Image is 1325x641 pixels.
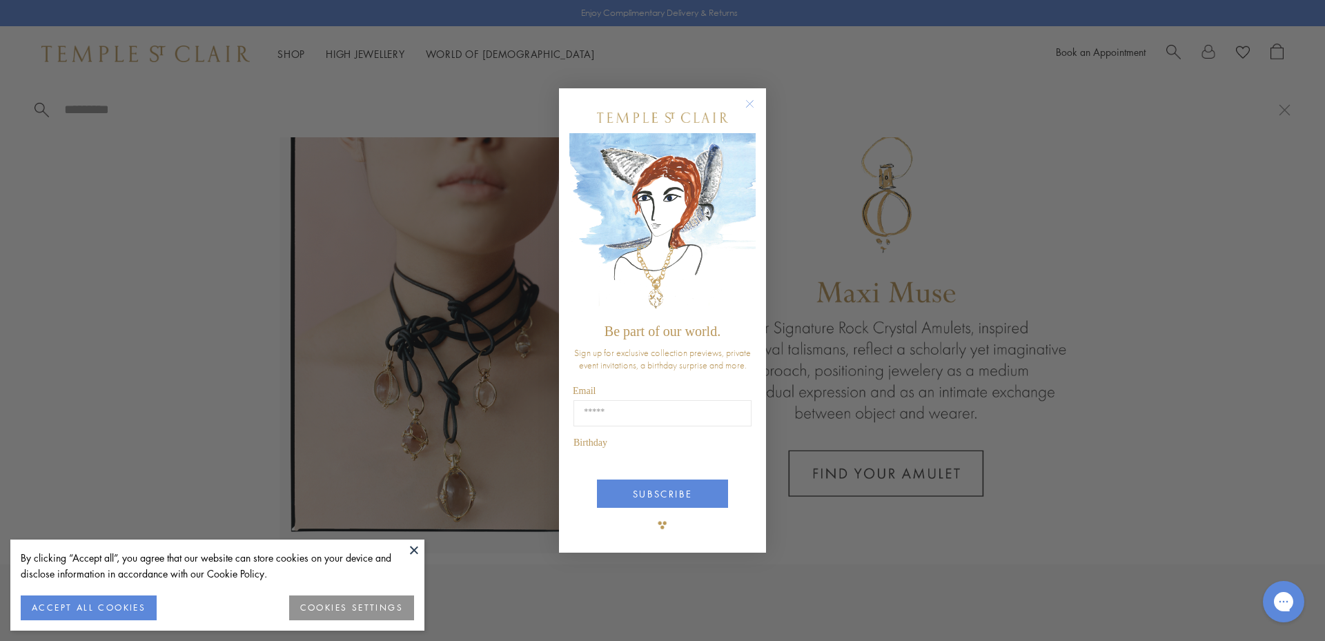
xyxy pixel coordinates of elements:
img: c4a9eb12-d91a-4d4a-8ee0-386386f4f338.jpeg [569,133,756,317]
button: SUBSCRIBE [597,480,728,508]
button: COOKIES SETTINGS [289,595,414,620]
span: Sign up for exclusive collection previews, private event invitations, a birthday surprise and more. [574,346,751,371]
button: ACCEPT ALL COOKIES [21,595,157,620]
input: Email [573,400,752,426]
button: Close dialog [748,102,765,119]
span: Email [573,386,596,396]
iframe: Gorgias live chat messenger [1256,576,1311,627]
img: TSC [649,511,676,539]
div: By clicking “Accept all”, you agree that our website can store cookies on your device and disclos... [21,550,414,582]
span: Birthday [573,437,607,448]
span: Be part of our world. [605,324,720,339]
img: Temple St. Clair [597,112,728,123]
